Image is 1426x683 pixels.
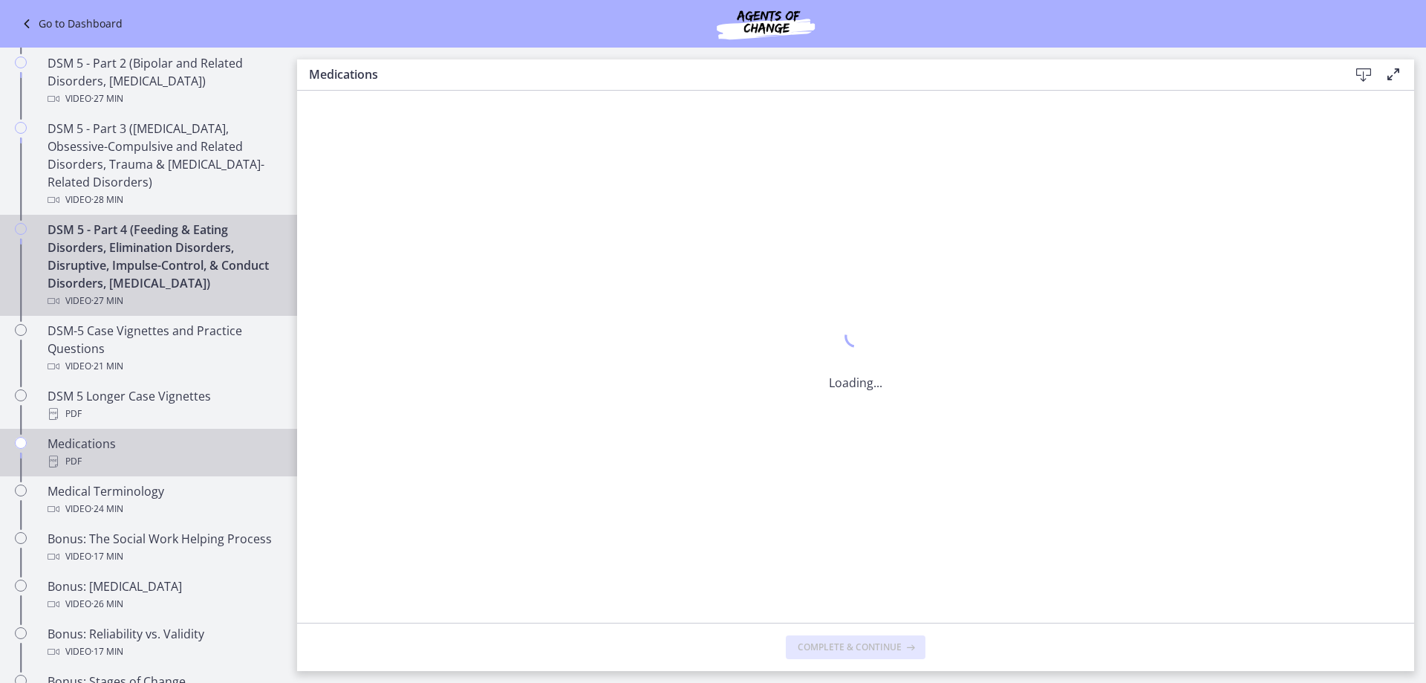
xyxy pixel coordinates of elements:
[48,54,279,108] div: DSM 5 - Part 2 (Bipolar and Related Disorders, [MEDICAL_DATA])
[18,15,123,33] a: Go to Dashboard
[48,357,279,375] div: Video
[91,548,123,566] span: · 17 min
[48,435,279,470] div: Medications
[48,625,279,661] div: Bonus: Reliability vs. Validity
[48,387,279,423] div: DSM 5 Longer Case Vignettes
[48,292,279,310] div: Video
[798,641,902,653] span: Complete & continue
[48,577,279,613] div: Bonus: [MEDICAL_DATA]
[48,120,279,209] div: DSM 5 - Part 3 ([MEDICAL_DATA], Obsessive-Compulsive and Related Disorders, Trauma & [MEDICAL_DAT...
[91,191,123,209] span: · 28 min
[48,595,279,613] div: Video
[48,221,279,310] div: DSM 5 - Part 4 (Feeding & Eating Disorders, Elimination Disorders, Disruptive, Impulse-Control, &...
[48,90,279,108] div: Video
[48,322,279,375] div: DSM-5 Case Vignettes and Practice Questions
[309,65,1325,83] h3: Medications
[91,643,123,661] span: · 17 min
[91,595,123,613] span: · 26 min
[829,374,882,392] p: Loading...
[786,635,925,659] button: Complete & continue
[48,453,279,470] div: PDF
[48,191,279,209] div: Video
[48,530,279,566] div: Bonus: The Social Work Helping Process
[677,6,855,42] img: Agents of Change
[91,90,123,108] span: · 27 min
[91,292,123,310] span: · 27 min
[91,500,123,518] span: · 24 min
[48,405,279,423] div: PDF
[91,357,123,375] span: · 21 min
[48,643,279,661] div: Video
[48,548,279,566] div: Video
[48,482,279,518] div: Medical Terminology
[829,322,882,356] div: 1
[48,500,279,518] div: Video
